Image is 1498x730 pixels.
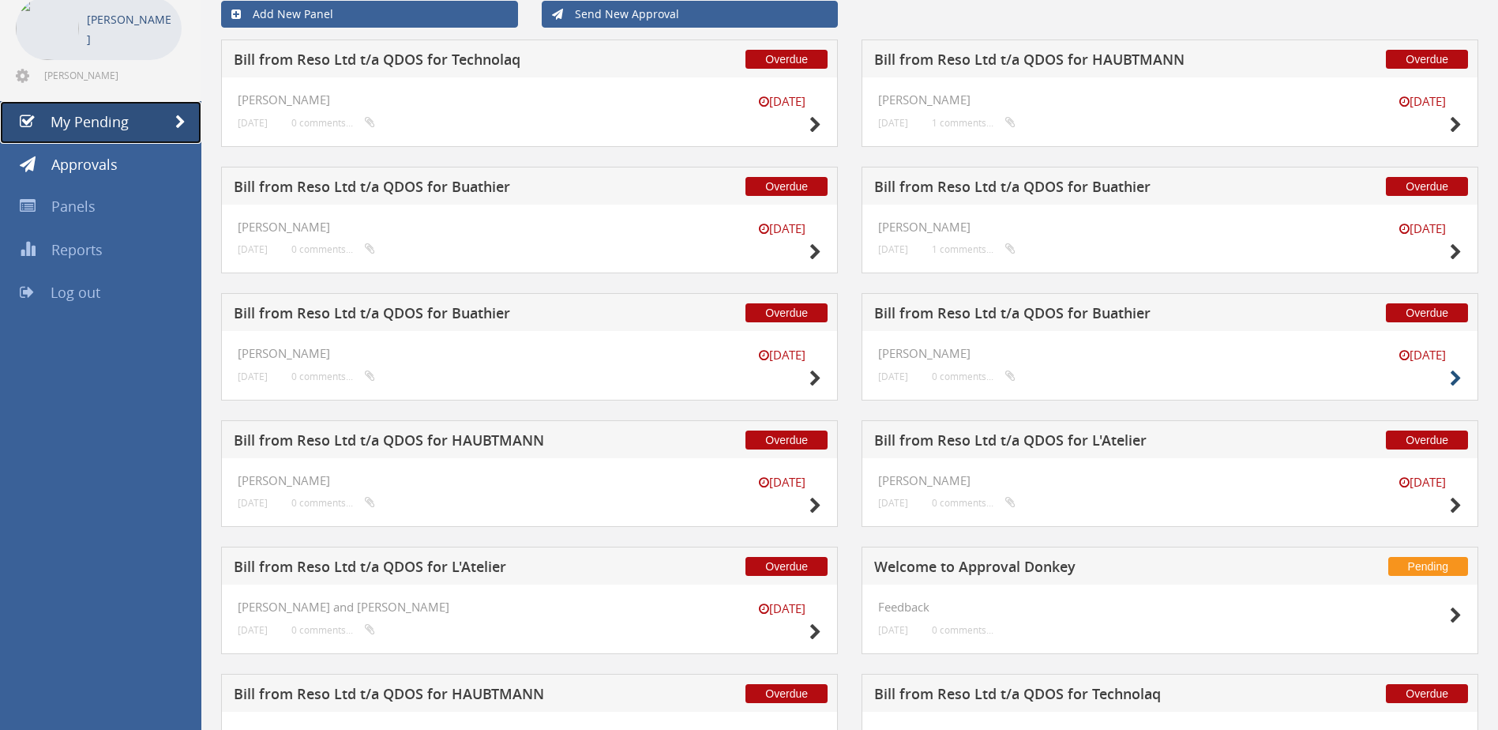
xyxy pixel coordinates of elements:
[878,474,1462,487] h4: [PERSON_NAME]
[1383,347,1462,363] small: [DATE]
[238,220,821,234] h4: [PERSON_NAME]
[1388,557,1468,576] span: Pending
[238,117,268,129] small: [DATE]
[238,497,268,509] small: [DATE]
[878,371,908,382] small: [DATE]
[874,306,1288,325] h5: Bill from Reso Ltd t/a QDOS for Buathier
[745,557,828,576] span: Overdue
[238,93,821,107] h4: [PERSON_NAME]
[234,179,648,199] h5: Bill from Reso Ltd t/a QDOS for Buathier
[745,684,828,703] span: Overdue
[291,117,375,129] small: 0 comments...
[745,303,828,322] span: Overdue
[1386,177,1468,196] span: Overdue
[878,117,908,129] small: [DATE]
[291,624,375,636] small: 0 comments...
[234,433,648,453] h5: Bill from Reso Ltd t/a QDOS for HAUBTMANN
[745,431,828,450] span: Overdue
[878,243,908,255] small: [DATE]
[87,9,174,49] p: [PERSON_NAME]
[234,687,648,706] h5: Bill from Reso Ltd t/a QDOS for HAUBTMANN
[51,240,103,259] span: Reports
[1383,220,1462,237] small: [DATE]
[874,559,1288,579] h5: Welcome to Approval Donkey
[238,243,268,255] small: [DATE]
[874,179,1288,199] h5: Bill from Reso Ltd t/a QDOS for Buathier
[234,559,648,579] h5: Bill from Reso Ltd t/a QDOS for L'Atelier
[238,624,268,636] small: [DATE]
[878,220,1462,234] h4: [PERSON_NAME]
[51,155,118,174] span: Approvals
[874,52,1288,72] h5: Bill from Reso Ltd t/a QDOS for HAUBTMANN
[234,52,648,72] h5: Bill from Reso Ltd t/a QDOS for Technolaq
[238,600,821,614] h4: [PERSON_NAME] and [PERSON_NAME]
[221,1,518,28] a: Add New Panel
[932,371,1016,382] small: 0 comments...
[742,220,821,237] small: [DATE]
[234,306,648,325] h5: Bill from Reso Ltd t/a QDOS for Buathier
[745,50,828,69] span: Overdue
[1386,431,1468,450] span: Overdue
[878,600,1462,614] h4: Feedback
[742,600,821,617] small: [DATE]
[874,687,1288,706] h5: Bill from Reso Ltd t/a QDOS for Technolaq
[291,371,375,382] small: 0 comments...
[238,474,821,487] h4: [PERSON_NAME]
[1386,684,1468,703] span: Overdue
[745,177,828,196] span: Overdue
[932,117,1016,129] small: 1 comments...
[291,497,375,509] small: 0 comments...
[1386,303,1468,322] span: Overdue
[932,243,1016,255] small: 1 comments...
[742,474,821,491] small: [DATE]
[878,93,1462,107] h4: [PERSON_NAME]
[878,347,1462,360] h4: [PERSON_NAME]
[878,624,908,636] small: [DATE]
[51,112,129,131] span: My Pending
[238,347,821,360] h4: [PERSON_NAME]
[291,243,375,255] small: 0 comments...
[742,347,821,363] small: [DATE]
[51,197,96,216] span: Panels
[1383,474,1462,491] small: [DATE]
[874,433,1288,453] h5: Bill from Reso Ltd t/a QDOS for L'Atelier
[878,497,908,509] small: [DATE]
[51,283,100,302] span: Log out
[238,371,268,382] small: [DATE]
[1383,93,1462,110] small: [DATE]
[44,69,178,81] span: [PERSON_NAME][EMAIL_ADDRESS][DOMAIN_NAME]
[742,93,821,110] small: [DATE]
[542,1,839,28] a: Send New Approval
[932,624,993,636] small: 0 comments...
[932,497,1016,509] small: 0 comments...
[1386,50,1468,69] span: Overdue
